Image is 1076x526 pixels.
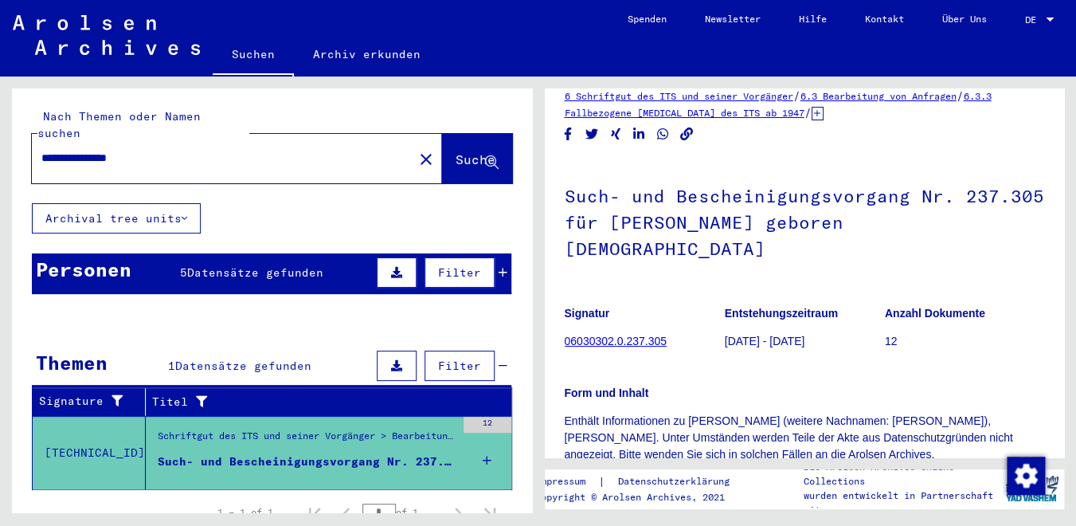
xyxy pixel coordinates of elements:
div: Signature [39,389,149,414]
b: Anzahl Dokumente [885,307,985,320]
h1: Such- und Bescheinigungsvorgang Nr. 237.305 für [PERSON_NAME] geboren [DEMOGRAPHIC_DATA] [565,159,1045,282]
mat-label: Nach Themen oder Namen suchen [37,109,201,140]
button: Clear [410,143,442,175]
div: Titel [152,389,496,414]
div: Zustimmung ändern [1006,456,1044,494]
button: Share on Facebook [560,124,577,144]
div: Signature [39,393,133,410]
mat-icon: close [417,150,436,169]
a: Datenschutzerklärung [605,473,749,490]
img: Arolsen_neg.svg [13,15,200,55]
span: Datensätze gefunden [187,265,323,280]
a: Archiv erkunden [294,35,440,73]
span: Suche [456,151,495,167]
a: Suchen [213,35,294,77]
button: Filter [425,257,495,288]
button: Archival tree units [32,203,201,234]
p: Die Arolsen Archives Online-Collections [804,460,1000,489]
p: 12 [885,333,1044,350]
div: Such- und Bescheinigungsvorgang Nr. 237.305 für [PERSON_NAME] geboren [DEMOGRAPHIC_DATA] [158,453,456,470]
div: Personen [36,255,131,284]
button: Share on Xing [608,124,624,144]
a: 6.3 Bearbeitung von Anfragen [800,90,957,102]
a: Impressum [535,473,598,490]
a: 6 Schriftgut des ITS und seiner Vorgänger [565,90,793,102]
span: Filter [438,359,481,373]
button: Copy link [679,124,695,144]
div: Titel [152,394,480,410]
span: Filter [438,265,481,280]
span: DE [1025,14,1043,26]
span: / [957,88,964,103]
img: yv_logo.png [1002,469,1062,508]
button: Filter [425,351,495,381]
div: Schriftgut des ITS und seiner Vorgänger > Bearbeitung von Anfragen > Fallbezogene [MEDICAL_DATA] ... [158,429,456,451]
span: / [804,105,812,120]
p: Copyright © Arolsen Archives, 2021 [535,490,749,504]
a: 06030302.0.237.305 [565,335,667,347]
button: Share on Twitter [584,124,601,144]
p: [DATE] - [DATE] [725,333,884,350]
div: | [535,473,749,490]
b: Signatur [565,307,610,320]
p: Enthält Informationen zu [PERSON_NAME] (weitere Nachnamen: [PERSON_NAME]), [PERSON_NAME]. Unter U... [565,413,1045,463]
img: Zustimmung ändern [1007,457,1045,495]
p: wurden entwickelt in Partnerschaft mit [804,489,1000,517]
span: 5 [180,265,187,280]
button: Share on WhatsApp [655,124,671,144]
button: Suche [442,134,512,183]
b: Form und Inhalt [565,387,649,399]
span: / [793,88,800,103]
b: Entstehungszeitraum [725,307,838,320]
button: Share on LinkedIn [631,124,648,144]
